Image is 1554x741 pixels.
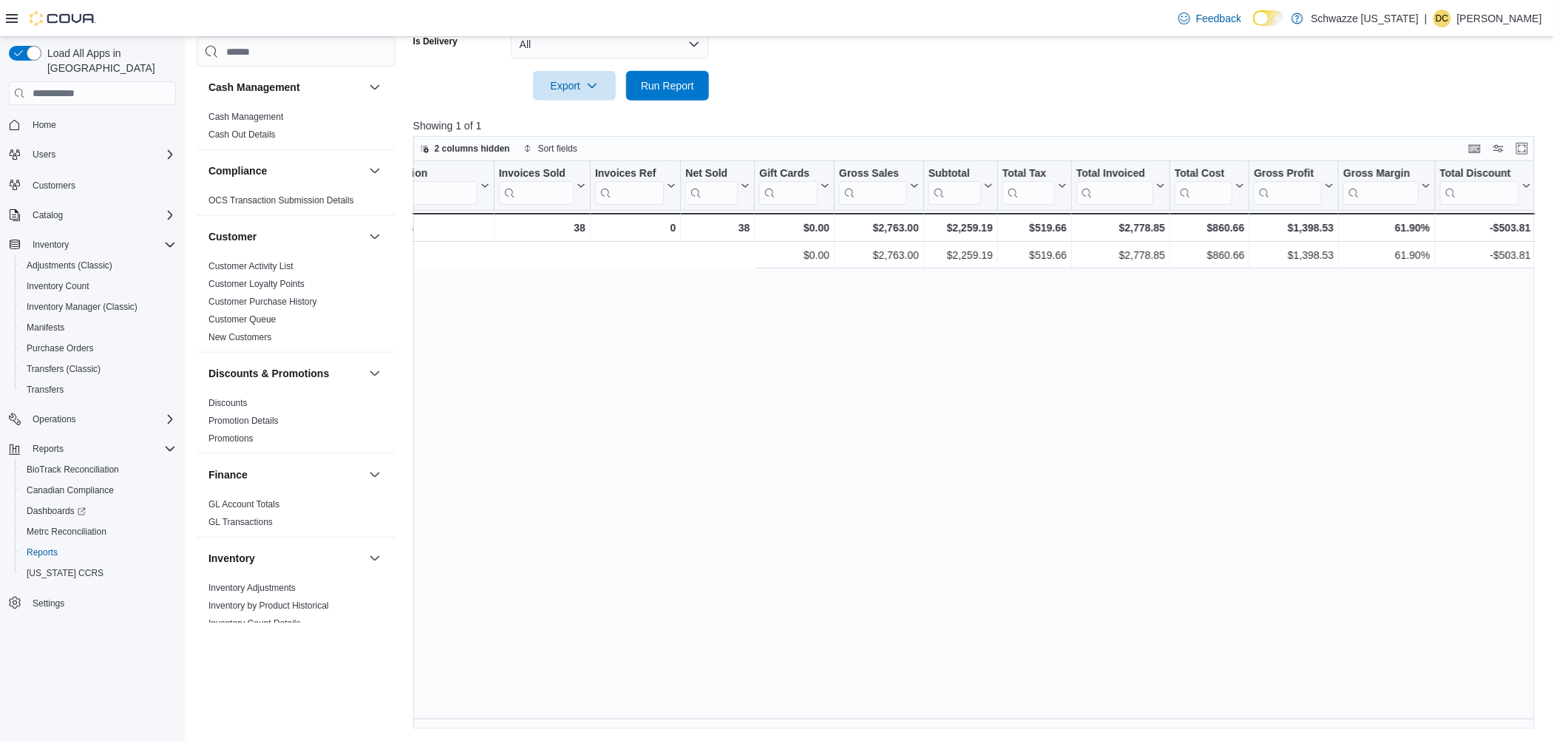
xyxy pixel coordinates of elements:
div: Finance [197,495,396,537]
a: Home [27,116,62,134]
p: | [1425,10,1428,27]
div: $519.66 [1002,219,1067,237]
span: Reports [27,440,176,458]
div: $519.66 [1002,246,1067,264]
span: Inventory Count [21,277,176,295]
span: Users [33,149,55,160]
span: Adjustments (Classic) [27,260,112,271]
span: Catalog [33,209,63,221]
a: OCS Transaction Submission Details [208,195,354,206]
button: Gross Profit [1254,167,1334,205]
a: Inventory Adjustments [208,583,296,593]
button: Sort fields [518,140,583,158]
div: Total Discount [1439,167,1519,205]
span: Load All Apps in [GEOGRAPHIC_DATA] [41,46,176,75]
button: Customers [3,174,182,195]
button: Home [3,114,182,135]
button: Transfers [15,379,182,400]
div: Total Invoiced [1076,167,1153,205]
h3: Customer [208,229,257,244]
span: Feedback [1196,11,1241,26]
button: BioTrack Reconciliation [15,459,182,480]
a: Inventory Manager (Classic) [21,298,143,316]
span: Canadian Compliance [21,481,176,499]
a: Canadian Compliance [21,481,120,499]
button: Metrc Reconciliation [15,521,182,542]
span: BioTrack Reconciliation [21,461,176,478]
div: $2,778.85 [1076,246,1165,264]
div: Discounts & Promotions [197,394,396,453]
button: Users [27,146,61,163]
div: Invoices Sold [498,167,573,205]
button: Compliance [366,162,384,180]
a: Adjustments (Classic) [21,257,118,274]
h3: Cash Management [208,80,300,95]
a: Settings [27,595,70,612]
button: Customer [208,229,363,244]
span: Manifests [27,322,64,334]
a: Customer Activity List [208,261,294,271]
button: Total Tax [1002,167,1067,205]
div: Gift Card Sales [759,167,818,205]
button: Gross Sales [839,167,919,205]
div: $860.66 [1175,219,1244,237]
span: Export [542,71,607,101]
a: Inventory Count [21,277,95,295]
button: Total Invoiced [1076,167,1165,205]
button: Manifests [15,317,182,338]
span: Dashboards [21,502,176,520]
span: Metrc Reconciliation [21,523,176,541]
span: GL Transactions [208,516,273,528]
div: 61.90% [1343,219,1430,237]
span: Canadian Compliance [27,484,114,496]
a: Reports [21,544,64,561]
div: 38 [498,219,585,237]
button: Catalog [3,205,182,226]
button: Operations [3,409,182,430]
button: Catalog [27,206,69,224]
span: Customer Queue [208,314,276,325]
span: Cash Management [208,111,283,123]
button: Inventory Manager (Classic) [15,297,182,317]
span: Catalog [27,206,176,224]
a: BioTrack Reconciliation [21,461,125,478]
div: Total Cost [1175,167,1232,205]
nav: Complex example [9,108,176,652]
h3: Compliance [208,163,267,178]
a: Customer Purchase History [208,297,317,307]
button: Purchase Orders [15,338,182,359]
button: Discounts & Promotions [366,365,384,382]
div: Subtotal [929,167,981,181]
span: Purchase Orders [27,342,94,354]
button: Canadian Compliance [15,480,182,501]
button: Operations [27,410,82,428]
button: Cash Management [208,80,363,95]
input: Dark Mode [1253,10,1284,26]
span: Transfers (Classic) [27,363,101,375]
label: Is Delivery [413,35,458,47]
a: Promotions [208,433,254,444]
a: Metrc Reconciliation [21,523,112,541]
button: Location [384,167,489,205]
button: Settings [3,592,182,614]
div: 61.90% [1343,246,1430,264]
a: Transfers [21,381,69,399]
button: Invoices Sold [498,167,585,205]
a: Dashboards [21,502,92,520]
div: Daniel castillo [1433,10,1451,27]
span: Customer Purchase History [208,296,317,308]
span: Inventory Manager (Classic) [21,298,176,316]
h3: Discounts & Promotions [208,366,329,381]
span: Dark Mode [1253,26,1254,27]
div: Invoices Ref [595,167,664,181]
button: Inventory Count [15,276,182,297]
span: Home [27,115,176,134]
button: Export [533,71,616,101]
button: Inventory [3,234,182,255]
div: Gross Profit [1254,167,1322,181]
span: Inventory [27,236,176,254]
div: Location [384,167,478,205]
button: Finance [366,466,384,484]
span: Promotion Details [208,415,279,427]
span: Adjustments (Classic) [21,257,176,274]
